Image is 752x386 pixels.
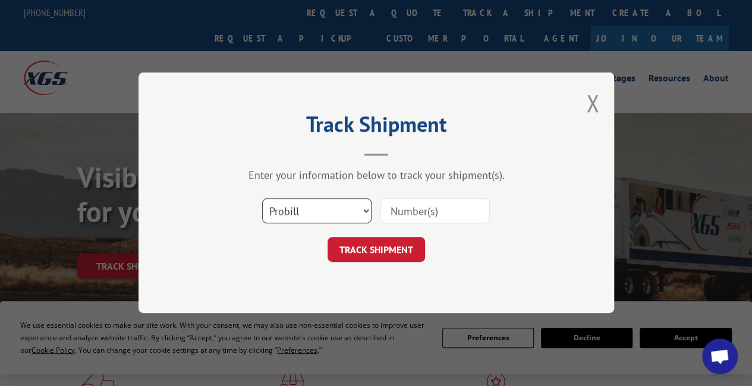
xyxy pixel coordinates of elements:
input: Number(s) [380,199,490,224]
h2: Track Shipment [198,116,555,138]
div: Enter your information below to track your shipment(s). [198,169,555,182]
button: TRACK SHIPMENT [328,238,425,262]
div: Open chat [702,338,738,374]
button: Close modal [586,87,599,119]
